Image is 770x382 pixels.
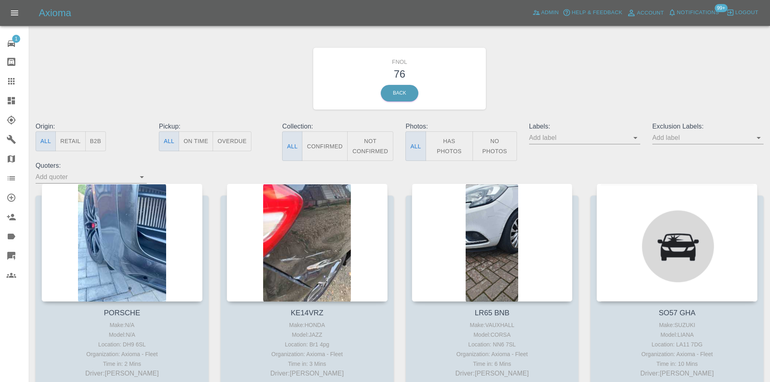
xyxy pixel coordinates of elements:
h5: Axioma [39,6,71,19]
span: Notifications [677,8,719,17]
button: Not Confirmed [347,131,394,161]
button: Notifications [666,6,721,19]
p: Driver: [PERSON_NAME] [229,369,386,378]
input: Add label [652,131,751,144]
button: Open [630,132,641,144]
a: Back [381,85,418,101]
p: Driver: [PERSON_NAME] [599,369,755,378]
a: KE14VRZ [291,309,323,317]
button: Logout [724,6,760,19]
div: Make: HONDA [229,320,386,330]
p: Quoters: [36,161,147,171]
div: Model: CORSA [414,330,571,340]
button: No Photos [473,131,517,161]
div: Organization: Axioma - Fleet [44,349,200,359]
span: Help & Feedback [572,8,622,17]
p: Pickup: [159,122,270,131]
p: Driver: [PERSON_NAME] [44,369,200,378]
span: 99+ [715,4,728,12]
div: Organization: Axioma - Fleet [599,349,755,359]
h3: 76 [319,66,480,82]
div: Time in: 10 Mins [599,359,755,369]
button: All [36,131,56,151]
a: SO57 GHA [659,309,696,317]
h6: FNOL [319,54,480,66]
button: Has Photos [426,131,473,161]
div: Model: LIANA [599,330,755,340]
span: 1 [12,35,20,43]
div: Make: N/A [44,320,200,330]
p: Driver: [PERSON_NAME] [414,369,571,378]
div: Time in: 3 Mins [229,359,386,369]
input: Add quoter [36,171,135,183]
button: All [282,131,302,161]
button: Help & Feedback [561,6,624,19]
button: Open drawer [5,3,24,23]
p: Labels: [529,122,640,131]
div: Make: VAUXHALL [414,320,571,330]
button: Open [753,132,764,144]
p: Exclusion Labels: [652,122,764,131]
div: Organization: Axioma - Fleet [229,349,386,359]
p: Photos: [405,122,517,131]
button: Confirmed [302,131,347,161]
div: Time in: 6 Mins [414,359,571,369]
button: Retail [55,131,85,151]
a: Account [624,6,666,19]
div: Organization: Axioma - Fleet [414,349,571,359]
p: Origin: [36,122,147,131]
div: Model: JAZZ [229,330,386,340]
span: Account [637,8,664,18]
div: Location: Br1 4pg [229,340,386,349]
button: Overdue [213,131,251,151]
div: Time in: 2 Mins [44,359,200,369]
a: PORSCHE [104,309,140,317]
div: Model: N/A [44,330,200,340]
p: Collection: [282,122,393,131]
div: Location: NN6 7SL [414,340,571,349]
span: Admin [541,8,559,17]
button: All [159,131,179,151]
span: Logout [735,8,758,17]
button: All [405,131,426,161]
button: On Time [179,131,213,151]
button: B2B [85,131,106,151]
div: Location: LA11 7DG [599,340,755,349]
a: Admin [530,6,561,19]
input: Add label [529,131,628,144]
div: Location: DH9 6SL [44,340,200,349]
button: Open [136,171,148,183]
div: Make: SUZUKI [599,320,755,330]
a: LR65 BNB [475,309,509,317]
